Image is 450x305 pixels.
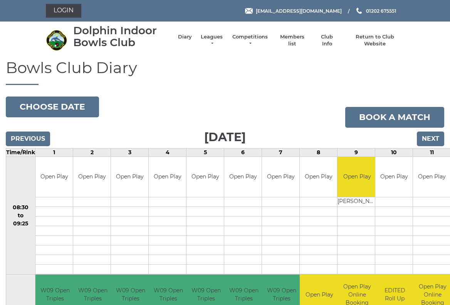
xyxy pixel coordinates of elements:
[149,148,186,157] td: 4
[6,148,35,157] td: Time/Rink
[337,148,375,157] td: 9
[224,148,262,157] td: 6
[6,157,35,275] td: 08:30 to 09:25
[262,157,299,197] td: Open Play
[262,148,300,157] td: 7
[200,33,224,47] a: Leagues
[276,33,308,47] a: Members list
[245,8,253,14] img: Email
[73,25,170,48] div: Dolphin Indoor Bowls Club
[224,157,262,197] td: Open Play
[35,157,73,197] td: Open Play
[300,157,337,197] td: Open Play
[6,59,444,85] h1: Bowls Club Diary
[375,157,413,197] td: Open Play
[256,8,342,13] span: [EMAIL_ADDRESS][DOMAIN_NAME]
[316,33,338,47] a: Club Info
[417,132,444,146] input: Next
[245,7,342,15] a: Email [EMAIL_ADDRESS][DOMAIN_NAME]
[186,148,224,157] td: 5
[355,7,396,15] a: Phone us 01202 675551
[366,8,396,13] span: 01202 675551
[232,33,269,47] a: Competitions
[46,30,67,51] img: Dolphin Indoor Bowls Club
[73,148,111,157] td: 2
[6,97,99,117] button: Choose date
[73,157,111,197] td: Open Play
[111,148,149,157] td: 3
[46,4,81,18] a: Login
[346,33,404,47] a: Return to Club Website
[186,157,224,197] td: Open Play
[178,33,192,40] a: Diary
[111,157,148,197] td: Open Play
[149,157,186,197] td: Open Play
[337,157,376,197] td: Open Play
[6,132,50,146] input: Previous
[300,148,337,157] td: 8
[337,197,376,207] td: [PERSON_NAME]
[356,8,362,14] img: Phone us
[375,148,413,157] td: 10
[345,107,444,128] a: Book a match
[35,148,73,157] td: 1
